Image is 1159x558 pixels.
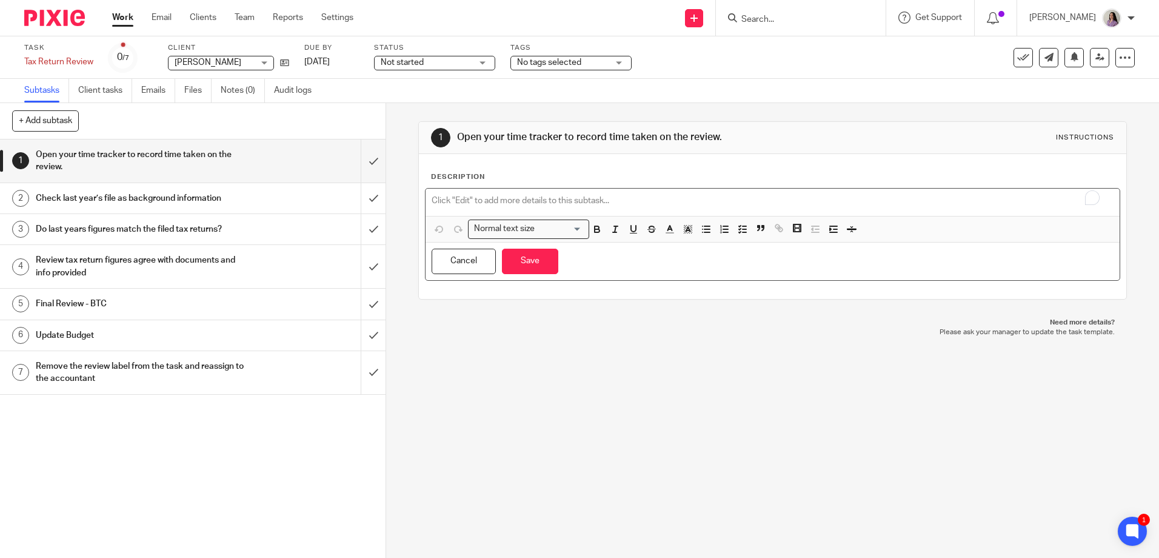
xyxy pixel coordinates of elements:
[740,15,849,25] input: Search
[471,223,537,235] span: Normal text size
[235,12,255,24] a: Team
[1056,133,1114,143] div: Instructions
[1102,8,1121,28] img: Olivia.jpg
[12,110,79,131] button: + Add subtask
[12,258,29,275] div: 4
[184,79,212,103] a: Files
[78,79,132,103] a: Client tasks
[24,43,93,53] label: Task
[12,295,29,312] div: 5
[1138,514,1150,526] div: 1
[24,10,85,26] img: Pixie
[12,364,29,381] div: 7
[12,327,29,344] div: 6
[430,328,1114,337] p: Please ask your manager to update the task template.
[273,12,303,24] a: Reports
[374,43,495,53] label: Status
[12,152,29,169] div: 1
[426,189,1119,216] div: To enrich screen reader interactions, please activate Accessibility in Grammarly extension settings
[538,223,582,235] input: Search for option
[36,295,244,313] h1: Final Review - BTC
[36,189,244,207] h1: Check last year’s file as background information
[431,128,450,147] div: 1
[168,43,289,53] label: Client
[432,249,496,275] button: Cancel
[36,251,244,282] h1: Review tax return figures agree with documents and info provided
[457,131,798,144] h1: Open your time tracker to record time taken on the review.
[517,58,581,67] span: No tags selected
[304,58,330,66] span: [DATE]
[190,12,216,24] a: Clients
[304,43,359,53] label: Due by
[468,220,589,238] div: Search for option
[510,43,632,53] label: Tags
[12,221,29,238] div: 3
[221,79,265,103] a: Notes (0)
[430,318,1114,328] p: Need more details?
[36,220,244,238] h1: Do last years figures match the filed tax returns?
[12,190,29,207] div: 2
[152,12,172,24] a: Email
[112,12,133,24] a: Work
[321,12,353,24] a: Settings
[1029,12,1096,24] p: [PERSON_NAME]
[274,79,321,103] a: Audit logs
[381,58,424,67] span: Not started
[24,79,69,103] a: Subtasks
[36,357,244,388] h1: Remove the review label from the task and reassign to the accountant
[175,58,241,67] span: [PERSON_NAME]
[502,249,558,275] button: Save
[36,326,244,345] h1: Update Budget
[122,55,129,61] small: /7
[915,13,962,22] span: Get Support
[117,50,129,64] div: 0
[36,146,244,176] h1: Open your time tracker to record time taken on the review.
[431,172,485,182] p: Description
[141,79,175,103] a: Emails
[24,56,93,68] div: Tax Return Review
